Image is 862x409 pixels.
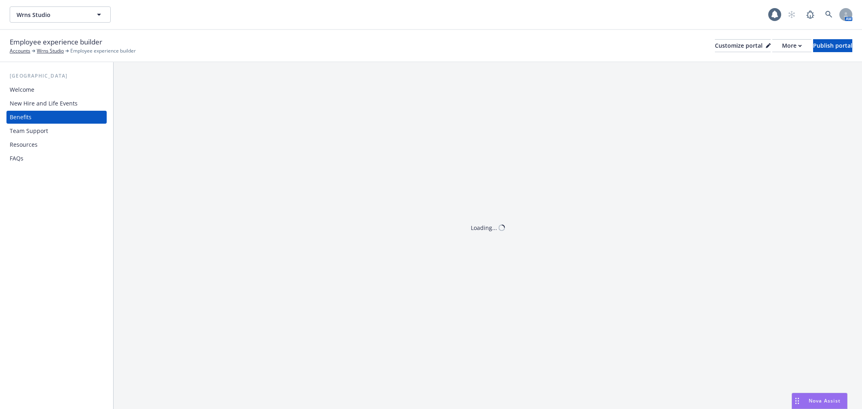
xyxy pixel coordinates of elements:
a: Report a Bug [802,6,818,23]
div: Loading... [471,223,497,232]
div: Team Support [10,124,48,137]
span: Employee experience builder [70,47,136,55]
button: Wrns Studio [10,6,111,23]
button: Customize portal [715,39,771,52]
div: New Hire and Life Events [10,97,78,110]
a: Accounts [10,47,30,55]
a: Start snowing [784,6,800,23]
span: Nova Assist [809,397,841,404]
button: Nova Assist [792,393,847,409]
span: Wrns Studio [17,11,86,19]
a: Team Support [6,124,107,137]
a: New Hire and Life Events [6,97,107,110]
div: More [782,40,802,52]
a: Wrns Studio [37,47,64,55]
div: Drag to move [792,393,802,409]
div: FAQs [10,152,23,165]
div: Welcome [10,83,34,96]
button: More [772,39,811,52]
a: Search [821,6,837,23]
div: [GEOGRAPHIC_DATA] [6,72,107,80]
button: Publish portal [813,39,852,52]
a: Resources [6,138,107,151]
div: Resources [10,138,38,151]
a: Welcome [6,83,107,96]
a: Benefits [6,111,107,124]
a: FAQs [6,152,107,165]
span: Employee experience builder [10,37,102,47]
div: Benefits [10,111,32,124]
div: Publish portal [813,40,852,52]
div: Customize portal [715,40,771,52]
